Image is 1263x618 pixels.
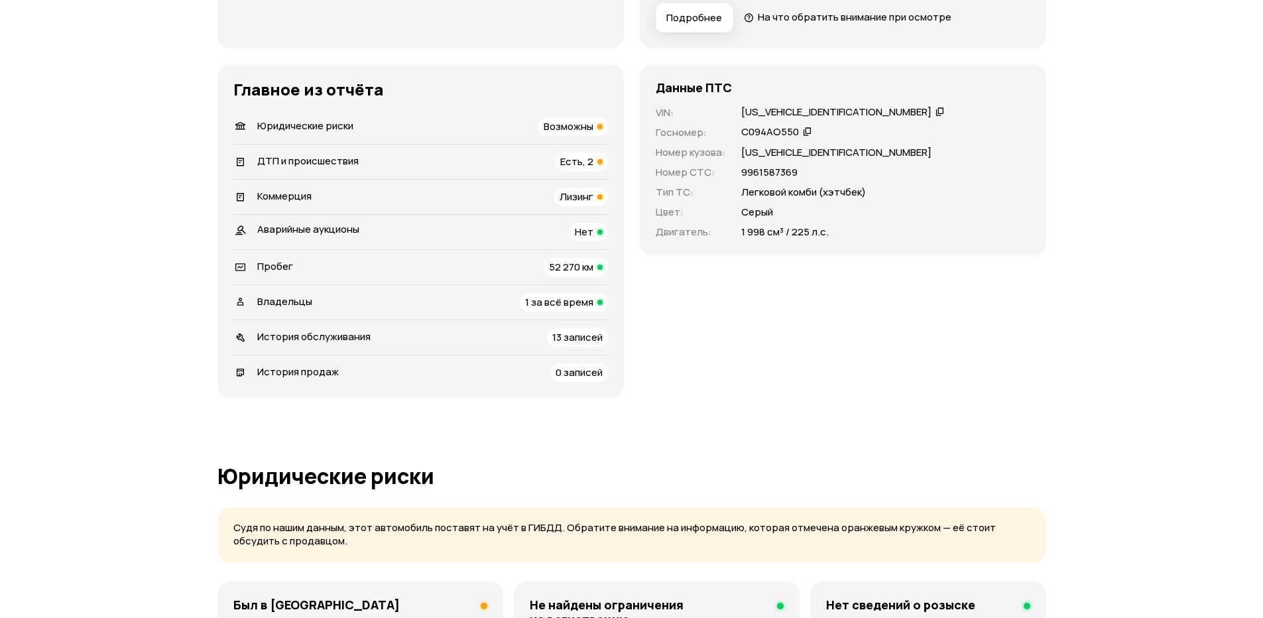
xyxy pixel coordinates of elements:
p: Номер СТС : [656,165,725,180]
p: Серый [741,205,773,219]
span: Нет [575,225,593,239]
span: На что обратить внимание при осмотре [758,10,951,24]
span: Возможны [544,119,593,133]
span: ДТП и происшествия [257,154,359,168]
p: Госномер : [656,125,725,140]
p: Цвет : [656,205,725,219]
span: 13 записей [552,330,603,344]
span: Пробег [257,259,293,273]
span: История обслуживания [257,330,371,343]
span: Коммерция [257,189,312,203]
p: Судя по нашим данным, этот автомобиль поставят на учёт в ГИБДД. Обратите внимание на информацию, ... [233,521,1030,548]
a: На что обратить внимание при осмотре [744,10,952,24]
h3: Главное из отчёта [233,80,608,99]
p: Двигатель : [656,225,725,239]
p: Легковой комби (хэтчбек) [741,185,866,200]
p: VIN : [656,105,725,120]
p: 1 998 см³ / 225 л.с. [741,225,829,239]
p: [US_VEHICLE_IDENTIFICATION_NUMBER] [741,145,932,160]
span: 1 за всё время [525,295,593,309]
div: С094АО550 [741,125,799,139]
span: История продаж [257,365,339,379]
span: Юридические риски [257,119,353,133]
p: Номер кузова : [656,145,725,160]
h4: Был в [GEOGRAPHIC_DATA] [233,597,400,612]
h4: Нет сведений о розыске [826,597,975,612]
div: [US_VEHICLE_IDENTIFICATION_NUMBER] [741,105,932,119]
span: Лизинг [560,190,593,204]
span: Владельцы [257,294,312,308]
span: Подробнее [666,11,722,25]
span: 52 270 км [549,260,593,274]
span: 0 записей [556,365,603,379]
h1: Юридические риски [217,464,1046,488]
span: Есть, 2 [560,154,593,168]
button: Подробнее [656,3,733,32]
p: Тип ТС : [656,185,725,200]
p: 9961587369 [741,165,798,180]
h4: Данные ПТС [656,80,732,95]
span: Аварийные аукционы [257,222,359,236]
